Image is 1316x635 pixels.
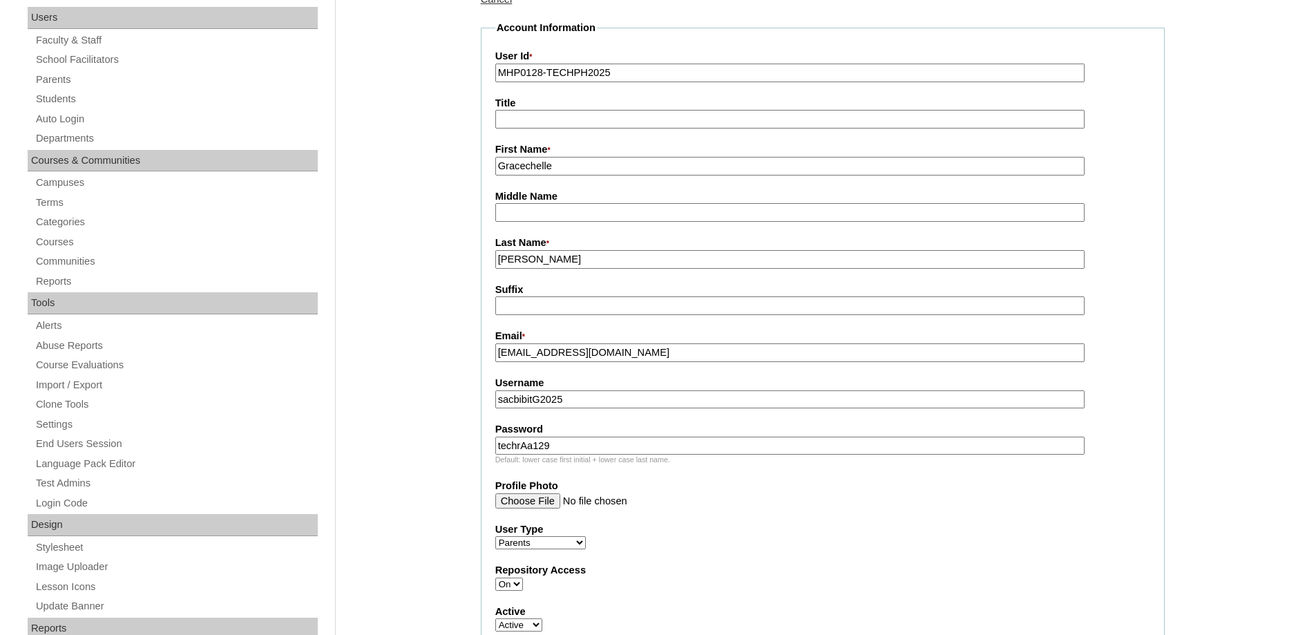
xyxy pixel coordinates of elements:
[35,357,318,374] a: Course Evaluations
[35,396,318,413] a: Clone Tools
[28,7,318,29] div: Users
[495,455,1150,465] div: Default: lower case first initial + lower case last name.
[35,317,318,334] a: Alerts
[35,455,318,473] a: Language Pack Editor
[35,111,318,128] a: Auto Login
[35,495,318,512] a: Login Code
[495,376,1150,390] label: Username
[35,130,318,147] a: Departments
[495,96,1150,111] label: Title
[35,558,318,576] a: Image Uploader
[495,563,1150,578] label: Repository Access
[35,539,318,556] a: Stylesheet
[495,522,1150,537] label: User Type
[495,142,1150,158] label: First Name
[35,71,318,88] a: Parents
[35,273,318,290] a: Reports
[35,51,318,68] a: School Facilitators
[495,422,1150,437] label: Password
[28,150,318,172] div: Courses & Communities
[495,283,1150,297] label: Suffix
[495,605,1150,619] label: Active
[35,598,318,615] a: Update Banner
[495,236,1150,251] label: Last Name
[35,214,318,231] a: Categories
[495,189,1150,204] label: Middle Name
[35,416,318,433] a: Settings
[35,234,318,251] a: Courses
[35,253,318,270] a: Communities
[35,475,318,492] a: Test Admins
[28,292,318,314] div: Tools
[35,194,318,211] a: Terms
[35,174,318,191] a: Campuses
[28,514,318,536] div: Design
[495,49,1150,64] label: User Id
[35,32,318,49] a: Faculty & Staff
[35,578,318,596] a: Lesson Icons
[495,329,1150,344] label: Email
[35,435,318,453] a: End Users Session
[495,479,1150,493] label: Profile Photo
[35,91,318,108] a: Students
[35,377,318,394] a: Import / Export
[495,21,597,35] legend: Account Information
[35,337,318,354] a: Abuse Reports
